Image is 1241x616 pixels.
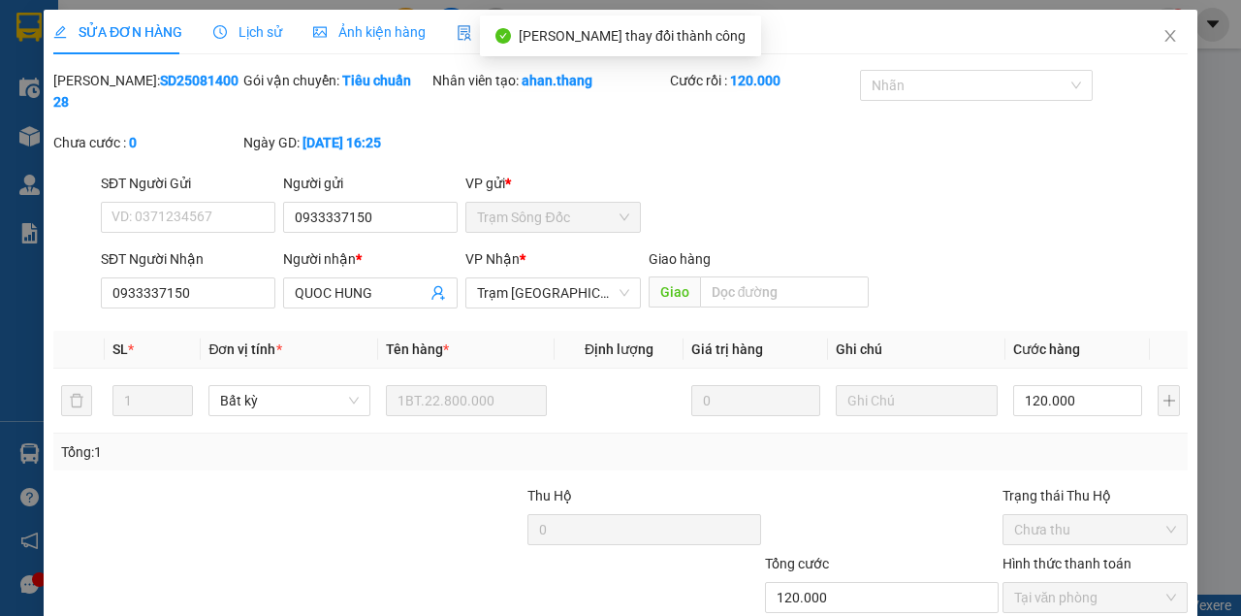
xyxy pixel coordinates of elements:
b: Khóm 7 - Thị Trấn Sông Đốc [134,107,228,144]
span: Lịch sử [213,24,282,40]
span: Tại văn phòng [1013,583,1176,612]
span: Tên hàng [386,341,449,357]
span: Đơn vị tính [208,341,281,357]
li: Xe Khách THẮNG [10,10,281,47]
span: check-circle [495,28,511,44]
div: Người gửi [283,173,458,194]
b: [DATE] 16:25 [302,135,381,150]
span: Giá trị hàng [691,341,763,357]
button: Close [1143,10,1197,64]
button: plus [1158,385,1180,416]
div: VP gửi [465,173,640,194]
span: Định lượng [585,341,653,357]
span: Yêu cầu xuất hóa đơn điện tử [457,24,661,40]
input: Dọc đường [699,276,868,308]
div: SĐT Người Nhận [101,248,275,270]
span: SL [112,341,128,357]
span: picture [313,25,327,39]
div: Cước rồi : [670,70,856,91]
span: user-add [430,285,446,301]
li: VP Trạm [GEOGRAPHIC_DATA] [10,82,134,146]
span: Giao hàng [648,251,710,267]
span: environment [134,108,147,121]
span: Ảnh kiện hàng [313,24,426,40]
b: Tiêu chuẩn [342,73,411,88]
div: Nhân viên tạo: [432,70,666,91]
b: SD2508140028 [53,73,239,110]
span: clock-circle [213,25,227,39]
span: Trạm Sài Gòn [477,278,628,308]
input: VD: Bàn, Ghế [386,385,547,416]
span: edit [53,25,67,39]
span: Tổng cước [765,556,829,571]
b: ahan.thang [522,73,592,88]
span: VP Nhận [465,251,520,267]
div: Trạng thái Thu Hộ [1002,485,1188,506]
div: Gói vận chuyển: [243,70,430,91]
div: Người nhận [283,248,458,270]
span: Trạm Sông Đốc [477,203,628,232]
span: Chưa thu [1013,515,1176,544]
div: Tổng: 1 [61,441,481,463]
span: Bất kỳ [220,386,358,415]
b: 120.000 [730,73,780,88]
div: [PERSON_NAME]: [53,70,239,113]
input: Ghi Chú [836,385,997,416]
span: SỬA ĐƠN HÀNG [53,24,182,40]
button: delete [61,385,92,416]
span: Cước hàng [1012,341,1079,357]
span: close [1162,28,1178,44]
img: icon [457,25,472,41]
span: Giao [648,276,699,308]
label: Hình thức thanh toán [1002,556,1130,571]
span: [PERSON_NAME] thay đổi thành công [519,28,746,44]
div: Chưa cước : [53,132,239,153]
input: 0 [691,385,820,416]
li: VP Trạm Sông Đốc [134,82,258,104]
div: Ngày GD: [243,132,430,153]
div: SĐT Người Gửi [101,173,275,194]
img: logo.jpg [10,10,78,78]
b: 0 [129,135,137,150]
th: Ghi chú [828,331,1004,369]
span: Thu Hộ [527,488,572,503]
